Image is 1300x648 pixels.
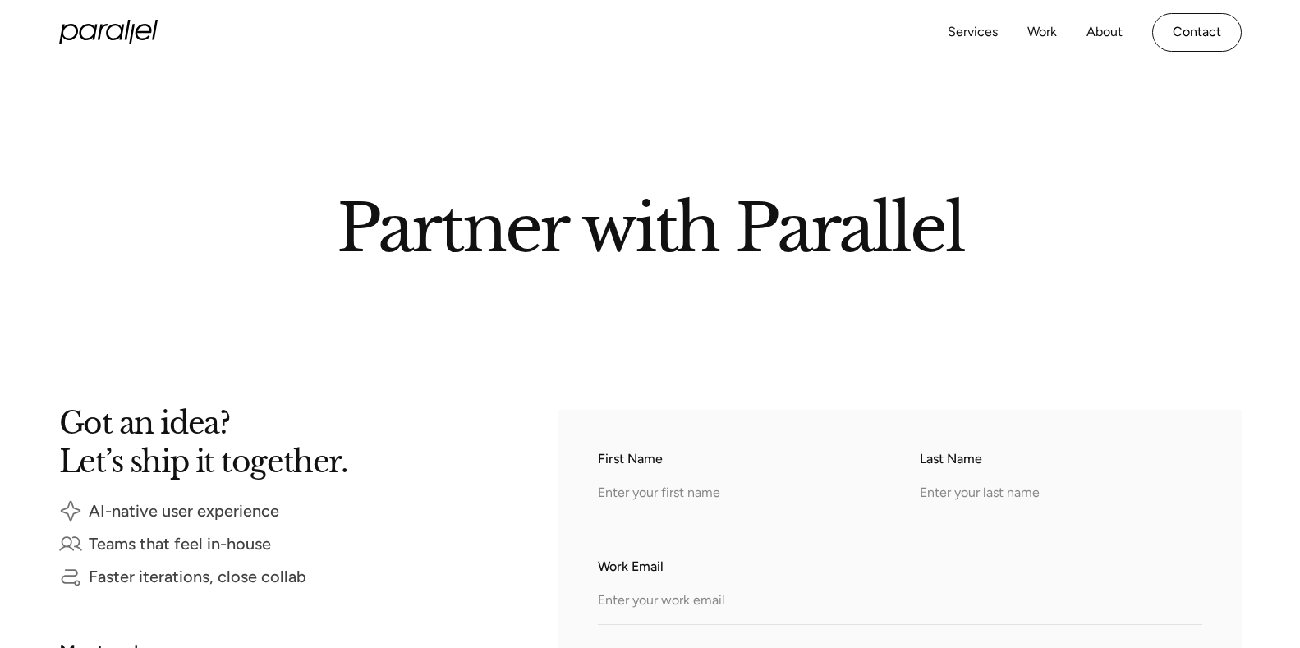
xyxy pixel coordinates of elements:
[598,472,880,517] input: Enter your first name
[1086,21,1123,44] a: About
[89,538,271,549] div: Teams that feel in-house
[182,196,1119,252] h2: Partner with Parallel
[920,449,1202,469] label: Last Name
[89,571,306,582] div: Faster iterations, close collab
[920,472,1202,517] input: Enter your last name
[1027,21,1057,44] a: Work
[59,410,486,473] h2: Got an idea? Let’s ship it together.
[598,449,880,469] label: First Name
[1152,13,1242,52] a: Contact
[59,20,158,44] a: home
[89,505,279,517] div: AI-native user experience
[598,580,1202,625] input: Enter your work email
[948,21,998,44] a: Services
[598,557,1202,577] label: Work Email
